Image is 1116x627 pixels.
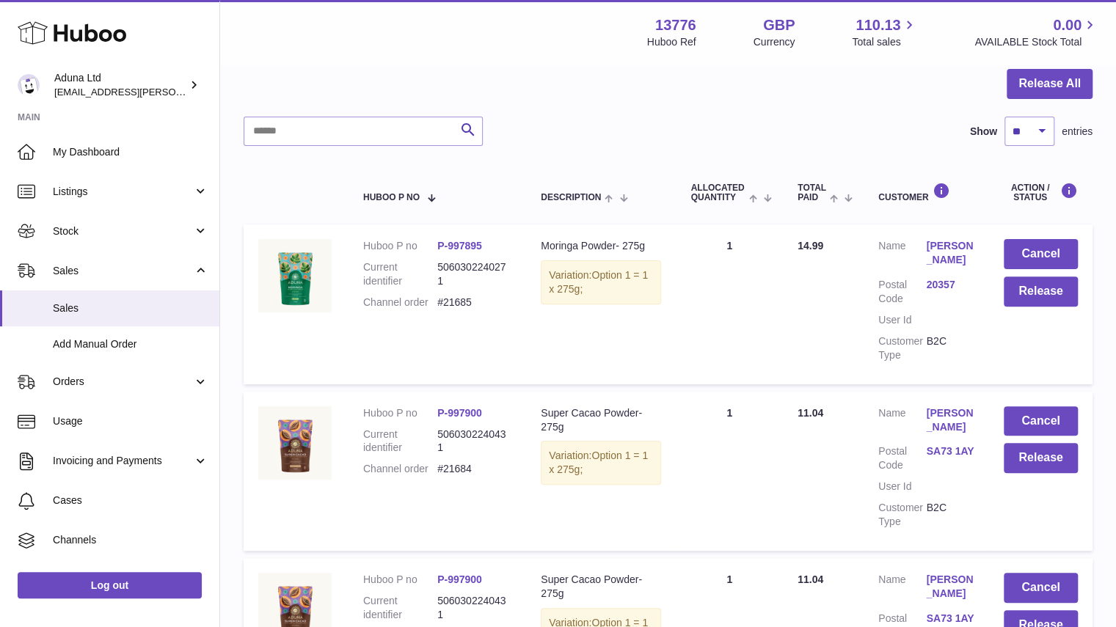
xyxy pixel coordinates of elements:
[926,334,974,362] dd: B2C
[53,224,193,238] span: Stock
[1007,69,1093,99] button: Release All
[363,573,437,587] dt: Huboo P no
[53,533,208,547] span: Channels
[54,71,186,99] div: Aduna Ltd
[974,35,1098,49] span: AVAILABLE Stock Total
[258,239,332,312] img: MORINGA-POWDER-POUCH-FOP-CHALK.jpg
[690,183,745,202] span: ALLOCATED Quantity
[437,462,511,476] dd: #21684
[878,313,926,327] dt: User Id
[53,414,208,428] span: Usage
[926,239,974,267] a: [PERSON_NAME]
[926,612,974,626] a: SA73 1AY
[852,15,917,49] a: 110.13 Total sales
[676,224,783,384] td: 1
[541,193,601,202] span: Description
[878,444,926,472] dt: Postal Code
[878,278,926,306] dt: Postal Code
[647,35,696,49] div: Huboo Ref
[363,193,420,202] span: Huboo P no
[1004,443,1078,473] button: Release
[363,260,437,288] dt: Current identifier
[878,239,926,271] dt: Name
[363,296,437,309] dt: Channel order
[437,260,511,288] dd: 5060302240271
[878,480,926,494] dt: User Id
[437,428,511,455] dd: 5060302240431
[18,74,40,96] img: deborahe.kamara@aduna.com
[549,450,648,475] span: Option 1 = 1 x 275g;
[926,406,974,434] a: [PERSON_NAME]
[541,260,661,304] div: Variation:
[53,301,208,315] span: Sales
[437,594,511,622] dd: 5060302240431
[852,35,917,49] span: Total sales
[437,407,482,419] a: P-997900
[676,392,783,551] td: 1
[53,185,193,199] span: Listings
[878,501,926,529] dt: Customer Type
[1004,239,1078,269] button: Cancel
[363,428,437,455] dt: Current identifier
[655,15,696,35] strong: 13776
[763,15,795,35] strong: GBP
[1004,183,1078,202] div: Action / Status
[54,86,373,98] span: [EMAIL_ADDRESS][PERSON_NAME][PERSON_NAME][DOMAIN_NAME]
[798,573,823,585] span: 11.04
[878,573,926,604] dt: Name
[1062,125,1093,139] span: entries
[18,572,202,598] a: Log out
[541,406,661,434] div: Super Cacao Powder- 275g
[856,15,900,35] span: 110.13
[878,406,926,438] dt: Name
[878,334,926,362] dt: Customer Type
[1004,406,1078,436] button: Cancel
[53,337,208,351] span: Add Manual Order
[926,278,974,292] a: 20357
[1004,276,1078,307] button: Release
[798,407,823,419] span: 11.04
[926,501,974,529] dd: B2C
[53,264,193,278] span: Sales
[363,239,437,253] dt: Huboo P no
[754,35,795,49] div: Currency
[541,441,661,485] div: Variation:
[53,375,193,389] span: Orders
[926,573,974,601] a: [PERSON_NAME]
[974,15,1098,49] a: 0.00 AVAILABLE Stock Total
[926,444,974,458] a: SA73 1AY
[437,573,482,585] a: P-997900
[363,406,437,420] dt: Huboo P no
[541,239,661,253] div: Moringa Powder- 275g
[437,240,482,252] a: P-997895
[549,269,648,295] span: Option 1 = 1 x 275g;
[258,406,332,480] img: SUPER-CACAO-POWDER-POUCH-FOP-CHALK.jpg
[798,183,826,202] span: Total paid
[363,462,437,476] dt: Channel order
[798,240,823,252] span: 14.99
[363,594,437,622] dt: Current identifier
[1053,15,1082,35] span: 0.00
[53,454,193,468] span: Invoicing and Payments
[53,494,208,507] span: Cases
[53,145,208,159] span: My Dashboard
[878,183,974,202] div: Customer
[970,125,997,139] label: Show
[1004,573,1078,603] button: Cancel
[541,573,661,601] div: Super Cacao Powder- 275g
[437,296,511,309] dd: #21685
